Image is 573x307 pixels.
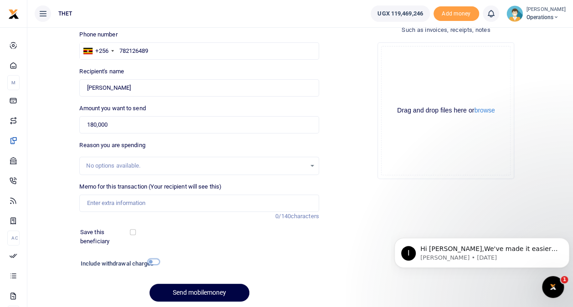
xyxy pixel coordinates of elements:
[8,9,19,20] img: logo-small
[367,5,434,22] li: Wallet ballance
[542,276,564,298] iframe: Intercom live chat
[81,260,155,267] h6: Include withdrawal charges
[291,213,319,220] span: characters
[79,42,319,60] input: Enter phone number
[79,141,145,150] label: Reason you are spending
[527,6,566,14] small: [PERSON_NAME]
[326,25,566,35] h4: Such as invoices, receipts, notes
[79,182,222,191] label: Memo for this transaction (Your recipient will see this)
[7,75,20,90] li: M
[527,13,566,21] span: Operations
[377,9,423,18] span: UGX 119,469,246
[150,284,249,302] button: Send mobilemoney
[79,79,319,97] input: Loading name...
[371,5,430,22] a: UGX 119,469,246
[79,194,319,212] input: Enter extra information
[377,42,514,179] div: File Uploader
[275,213,291,220] span: 0/140
[79,116,319,133] input: UGX
[55,10,76,18] span: THET
[95,46,108,56] div: +256
[79,104,145,113] label: Amount you want to send
[86,161,305,170] div: No options available.
[561,276,568,283] span: 1
[434,10,479,16] a: Add money
[382,106,510,115] div: Drag and drop files here or
[434,6,479,21] span: Add money
[7,230,20,246] li: Ac
[80,43,116,59] div: Uganda: +256
[474,107,495,113] button: browse
[8,10,19,17] a: logo-small logo-large logo-large
[80,228,131,246] label: Save this beneficiary
[79,30,117,39] label: Phone number
[434,6,479,21] li: Toup your wallet
[506,5,566,22] a: profile-user [PERSON_NAME] Operations
[506,5,523,22] img: profile-user
[391,219,573,282] iframe: Intercom notifications message
[79,67,124,76] label: Recipient's name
